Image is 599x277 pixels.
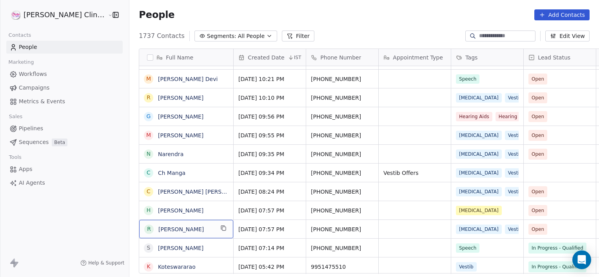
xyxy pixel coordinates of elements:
span: Tools [5,151,25,163]
span: [MEDICAL_DATA] [456,149,502,159]
span: AI Agents [19,179,45,187]
span: [PHONE_NUMBER] [311,131,374,139]
div: M [146,75,151,83]
span: [PHONE_NUMBER] [311,225,374,233]
a: [PERSON_NAME] [158,245,203,251]
span: [DATE] 05:42 PM [238,263,301,271]
a: [PERSON_NAME] [158,226,204,232]
a: [PERSON_NAME] [158,113,203,120]
span: Created Date [248,54,284,61]
span: Campaigns [19,84,49,92]
a: Help & Support [80,260,124,266]
span: [DATE] 09:55 PM [238,131,301,139]
button: Edit View [545,31,590,41]
span: 1737 Contacts [139,31,184,41]
span: Sales [5,111,26,122]
span: IST [294,54,301,61]
span: [MEDICAL_DATA] [456,187,502,196]
span: Open [532,113,544,121]
span: Open [532,75,544,83]
span: [PERSON_NAME] Clinic External [24,10,106,20]
span: Appointment Type [393,54,443,61]
a: People [6,41,123,54]
a: Apps [6,163,123,176]
span: Vestib [456,262,477,272]
span: Sequences [19,138,49,146]
a: [PERSON_NAME] [158,95,203,101]
span: Vestib [505,168,526,178]
a: [PERSON_NAME] [158,132,203,138]
span: Hearing Aids [456,112,492,121]
span: Contacts [5,29,34,41]
span: Apps [19,165,33,173]
span: All People [238,32,265,40]
a: [PERSON_NAME] [158,207,203,214]
div: G [147,112,151,121]
div: grid [139,66,234,274]
span: Segments: [207,32,236,40]
a: [PERSON_NAME] [PERSON_NAME] [158,189,251,195]
span: Vestib [505,225,526,234]
span: [PHONE_NUMBER] [311,94,374,102]
span: In Progress - Qualified [532,244,583,252]
div: N [147,150,151,158]
span: Speech [456,74,479,84]
div: Open Intercom Messenger [572,250,591,269]
span: Speech [456,243,479,253]
span: Open [532,131,544,139]
a: Metrics & Events [6,95,123,108]
span: [MEDICAL_DATA] [456,168,502,178]
div: Tags [451,49,523,66]
div: Lead Status [524,49,596,66]
span: [PHONE_NUMBER] [311,188,374,196]
a: Pipelines [6,122,123,135]
button: Add Contacts [534,9,590,20]
span: Vestib Offers [383,169,446,177]
a: Workflows [6,68,123,81]
span: Vestib [505,131,526,140]
a: [PERSON_NAME] Devi [158,76,218,82]
span: Workflows [19,70,47,78]
span: Vestib [505,93,526,103]
img: RASYA-Clinic%20Circle%20icon%20Transparent.png [11,10,20,20]
span: [DATE] 10:21 PM [238,75,301,83]
span: In Progress - Qualified [532,263,583,271]
a: AI Agents [6,176,123,189]
div: H [147,206,151,214]
span: Beta [52,138,67,146]
span: [DATE] 10:10 PM [238,94,301,102]
span: Help & Support [88,260,124,266]
a: Campaigns [6,81,123,94]
span: [DATE] 07:57 PM [238,207,301,214]
span: Open [532,225,544,233]
span: Marketing [5,56,37,68]
span: Phone Number [320,54,361,61]
div: R [147,94,151,102]
span: [PHONE_NUMBER] [311,244,374,252]
span: Vestib [505,149,526,159]
span: [DATE] 09:56 PM [238,113,301,121]
div: Full Name [139,49,233,66]
a: Narendra [158,151,183,157]
span: [MEDICAL_DATA] [456,93,502,103]
span: [MEDICAL_DATA] [456,206,502,215]
span: [MEDICAL_DATA] [456,225,502,234]
span: Metrics & Events [19,97,65,106]
div: R [147,225,151,233]
span: People [19,43,37,51]
span: [PHONE_NUMBER] [311,113,374,121]
span: People [139,9,174,21]
div: K [147,263,151,271]
span: Open [532,188,544,196]
a: SequencesBeta [6,136,123,149]
button: [PERSON_NAME] Clinic External [9,8,102,22]
a: Koteswararao [158,264,196,270]
span: Vestib [505,187,526,196]
span: 9951475510 [311,263,374,271]
span: Open [532,207,544,214]
span: Tags [465,54,477,61]
span: Open [532,150,544,158]
span: Pipelines [19,124,43,133]
span: [MEDICAL_DATA] [456,131,502,140]
span: Open [532,94,544,102]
